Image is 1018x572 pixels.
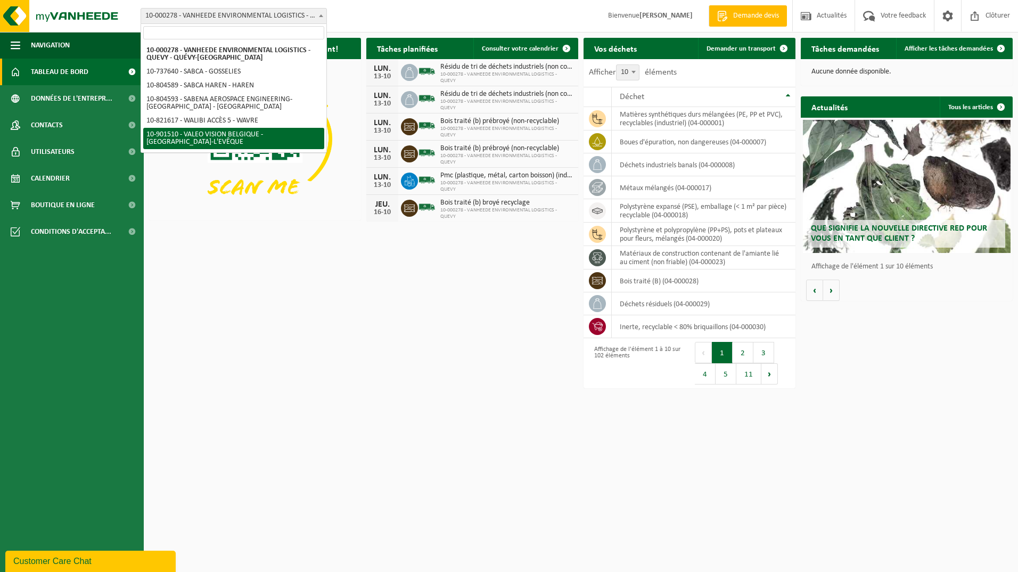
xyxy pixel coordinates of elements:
td: matières synthétiques durs mélangées (PE, PP et PVC), recyclables (industriel) (04-000001) [612,107,795,130]
img: BL-SO-LV [418,117,436,135]
img: BL-SO-LV [418,198,436,216]
div: 13-10 [372,73,393,80]
span: Résidu de tri de déchets industriels (non comparable au déchets ménagers) [440,90,573,99]
h2: Actualités [801,96,858,117]
a: Demande devis [709,5,787,27]
div: Affichage de l'élément 1 à 10 sur 102 éléments [589,341,684,386]
span: Utilisateurs [31,138,75,165]
span: 10-000278 - VANHEEDE ENVIRONMENTAL LOGISTICS - QUEVY [440,153,573,166]
div: JEU. [372,200,393,209]
span: Consulter votre calendrier [482,45,559,52]
span: 10-000278 - VANHEEDE ENVIRONMENTAL LOGISTICS - QUEVY - QUÉVY-LE-GRAND [141,9,326,23]
span: Calendrier [31,165,70,192]
td: polystyrène et polypropylène (PP+PS), pots et plateaux pour fleurs, mélangés (04-000020) [612,223,795,246]
li: 10-804593 - SABENA AEROSPACE ENGINEERING-[GEOGRAPHIC_DATA] - [GEOGRAPHIC_DATA] [143,93,324,114]
span: 10-000278 - VANHEEDE ENVIRONMENTAL LOGISTICS - QUEVY [440,126,573,138]
button: Vorige [806,280,823,301]
h2: Vos déchets [584,38,647,59]
span: Que signifie la nouvelle directive RED pour vous en tant que client ? [811,224,987,243]
a: Consulter votre calendrier [473,38,577,59]
span: 10 [616,64,639,80]
span: Résidu de tri de déchets industriels (non comparable au déchets ménagers) [440,63,573,71]
a: Tous les articles [940,96,1012,118]
strong: [PERSON_NAME] [639,12,693,20]
label: Afficher éléments [589,68,677,77]
li: 10-821617 - WALIBI ACCÈS 5 - WAVRE [143,114,324,128]
button: Previous [695,342,712,363]
span: Conditions d'accepta... [31,218,111,245]
div: 13-10 [372,182,393,189]
span: Bois traité (b) broyé recyclage [440,199,573,207]
span: Bois traité (b) prébroyé (non-recyclable) [440,144,573,153]
div: LUN. [372,119,393,127]
div: LUN. [372,92,393,100]
button: 2 [733,342,753,363]
span: Tableau de bord [31,59,88,85]
li: 10-901510 - VALEO VISION BELGIQUE - [GEOGRAPHIC_DATA]-L'EVÊQUE [143,128,324,149]
td: déchets industriels banals (04-000008) [612,153,795,176]
td: métaux mélangés (04-000017) [612,176,795,199]
td: matériaux de construction contenant de l'amiante lié au ciment (non friable) (04-000023) [612,246,795,269]
a: Afficher les tâches demandées [896,38,1012,59]
span: Demande devis [730,11,782,21]
h2: Tâches demandées [801,38,890,59]
div: LUN. [372,64,393,73]
span: Afficher les tâches demandées [905,45,993,52]
button: Next [761,363,778,385]
span: 10 [617,65,639,80]
button: 5 [716,363,736,385]
span: Pmc (plastique, métal, carton boisson) (industriel) [440,171,573,180]
span: 10-000278 - VANHEEDE ENVIRONMENTAL LOGISTICS - QUEVY [440,207,573,220]
span: Données de l'entrepr... [31,85,112,112]
div: 16-10 [372,209,393,216]
span: 10-000278 - VANHEEDE ENVIRONMENTAL LOGISTICS - QUEVY [440,180,573,193]
div: LUN. [372,146,393,154]
div: 13-10 [372,127,393,135]
button: 11 [736,363,761,385]
div: 13-10 [372,100,393,108]
p: Affichage de l'élément 1 sur 10 éléments [811,263,1007,271]
td: bois traité (B) (04-000028) [612,269,795,292]
li: 10-983590 - VALEO VISION - REMITRANS - GHISLENGHIEN [143,149,324,163]
li: 10-804589 - SABCA HAREN - HAREN [143,79,324,93]
span: Boutique en ligne [31,192,95,218]
img: BL-SO-LV [418,89,436,108]
h2: Tâches planifiées [366,38,448,59]
span: Demander un transport [707,45,776,52]
button: Volgende [823,280,840,301]
iframe: chat widget [5,549,178,572]
span: 10-000278 - VANHEEDE ENVIRONMENTAL LOGISTICS - QUEVY [440,99,573,111]
p: Aucune donnée disponible. [811,68,1002,76]
span: Contacts [31,112,63,138]
div: LUN. [372,173,393,182]
button: 3 [753,342,774,363]
button: 4 [695,363,716,385]
span: Bois traité (b) prébroyé (non-recyclable) [440,117,573,126]
div: 13-10 [372,154,393,162]
li: 10-000278 - VANHEEDE ENVIRONMENTAL LOGISTICS - QUEVY - QUÉVY-[GEOGRAPHIC_DATA] [143,44,324,65]
span: Navigation [31,32,70,59]
td: inerte, recyclable < 80% briquaillons (04-000030) [612,315,795,338]
td: boues d'épuration, non dangereuses (04-000007) [612,130,795,153]
span: Déchet [620,93,644,101]
td: polystyrène expansé (PSE), emballage (< 1 m² par pièce) recyclable (04-000018) [612,199,795,223]
span: 10-000278 - VANHEEDE ENVIRONMENTAL LOGISTICS - QUEVY - QUÉVY-LE-GRAND [141,8,327,24]
img: BL-SO-LV [418,144,436,162]
a: Demander un transport [698,38,794,59]
span: 10-000278 - VANHEEDE ENVIRONMENTAL LOGISTICS - QUEVY [440,71,573,84]
li: 10-737640 - SABCA - GOSSELIES [143,65,324,79]
img: BL-SO-LV [418,62,436,80]
a: Que signifie la nouvelle directive RED pour vous en tant que client ? [803,120,1011,253]
button: 1 [712,342,733,363]
img: BL-SO-LV [418,171,436,189]
td: déchets résiduels (04-000029) [612,292,795,315]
